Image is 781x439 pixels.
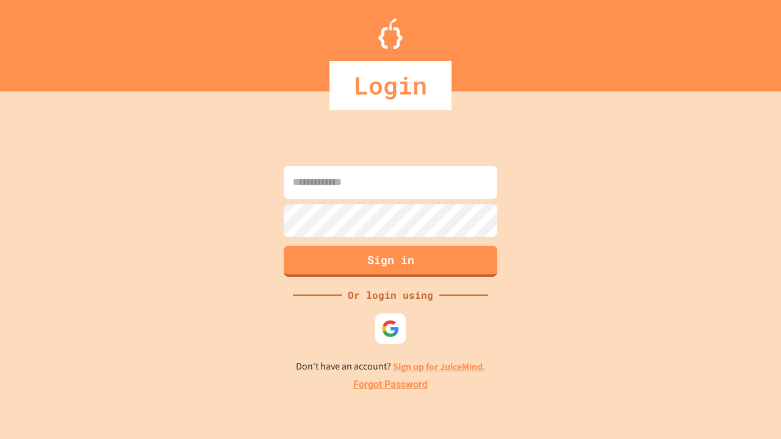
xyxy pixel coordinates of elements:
[353,377,428,392] a: Forgot Password
[680,337,769,389] iframe: chat widget
[378,18,403,49] img: Logo.svg
[284,246,497,277] button: Sign in
[296,359,486,374] p: Don't have an account?
[393,360,486,373] a: Sign up for JuiceMind.
[730,390,769,427] iframe: chat widget
[342,288,439,302] div: Or login using
[329,61,452,110] div: Login
[381,319,400,338] img: google-icon.svg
